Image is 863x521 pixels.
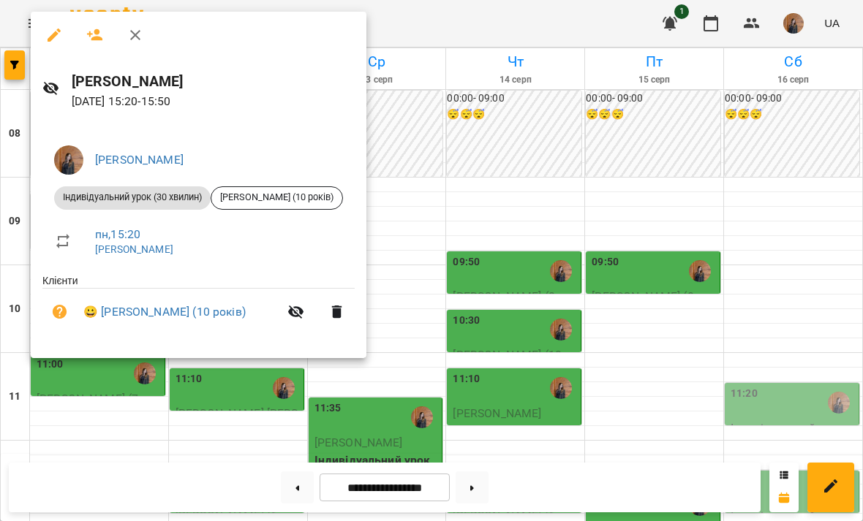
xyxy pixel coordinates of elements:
[83,303,246,321] a: 😀 [PERSON_NAME] (10 років)
[211,186,343,210] div: [PERSON_NAME] (10 років)
[72,70,355,93] h6: [PERSON_NAME]
[72,93,355,110] p: [DATE] 15:20 - 15:50
[95,153,184,167] a: [PERSON_NAME]
[95,243,173,255] a: [PERSON_NAME]
[95,227,140,241] a: пн , 15:20
[42,294,78,330] button: Візит ще не сплачено. Додати оплату?
[211,191,342,204] span: [PERSON_NAME] (10 років)
[42,273,355,341] ul: Клієнти
[54,145,83,175] img: 40e98ae57a22f8772c2bdbf2d9b59001.jpeg
[54,191,211,204] span: Індивідуальний урок (30 хвилин)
